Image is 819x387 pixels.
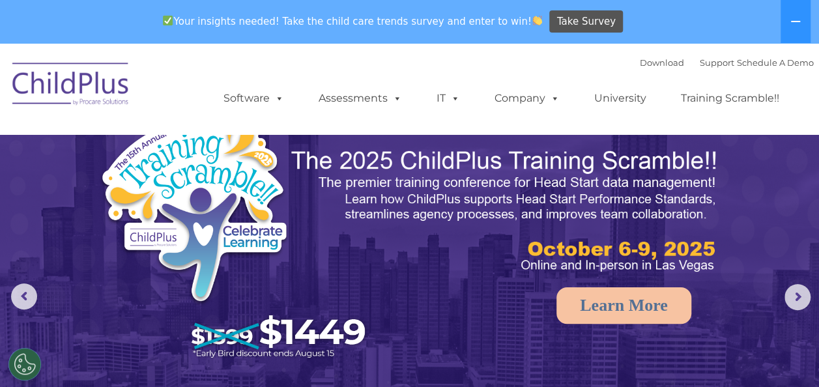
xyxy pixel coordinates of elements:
a: Assessments [306,85,415,111]
a: Training Scramble!! [668,85,792,111]
a: University [581,85,659,111]
a: Learn More [556,287,691,324]
span: Take Survey [557,10,616,33]
font: | [640,57,814,68]
a: IT [424,85,473,111]
button: Cookies Settings [8,348,41,380]
img: ✅ [163,16,173,25]
a: Schedule A Demo [737,57,814,68]
a: Support [700,57,734,68]
span: Last name [181,86,221,96]
a: Software [210,85,297,111]
iframe: Chat Widget [754,324,819,387]
a: Download [640,57,684,68]
a: Take Survey [549,10,623,33]
span: Phone number [181,139,237,149]
span: Your insights needed! Take the child care trends survey and enter to win! [158,8,548,34]
img: 👏 [532,16,542,25]
img: ChildPlus by Procare Solutions [6,53,136,119]
a: Company [481,85,573,111]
